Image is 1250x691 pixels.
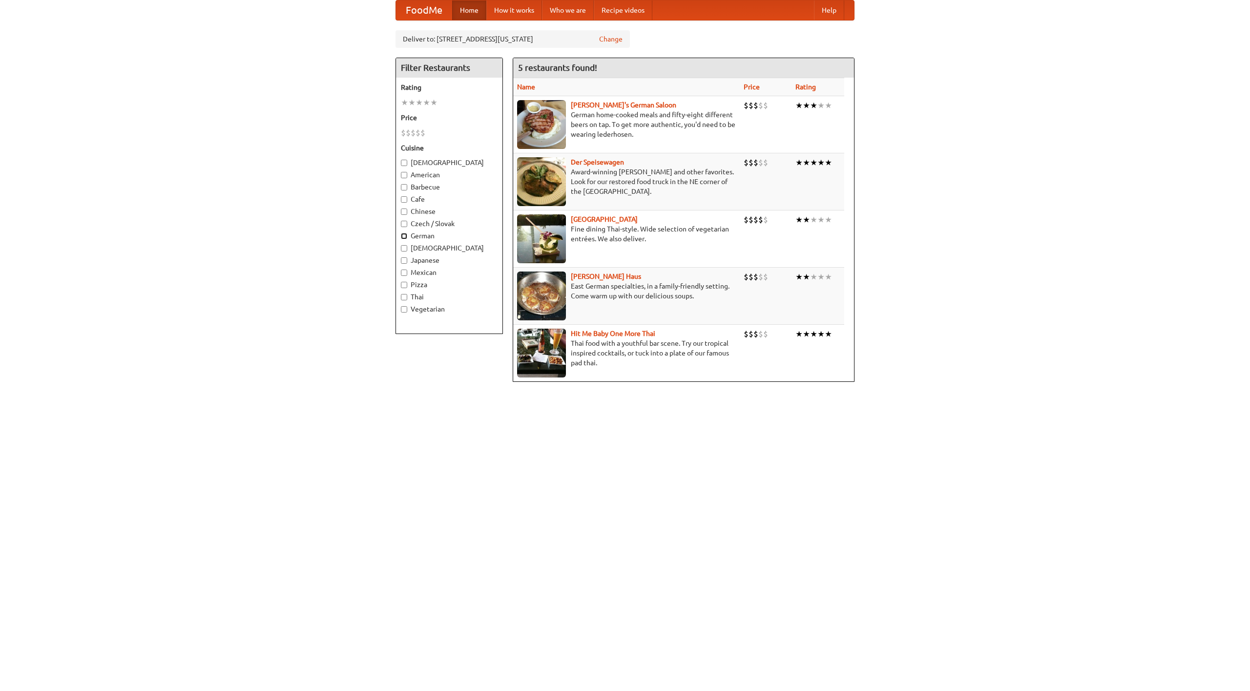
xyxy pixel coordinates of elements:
a: Recipe videos [594,0,652,20]
input: Cafe [401,196,407,203]
li: ★ [803,100,810,111]
li: ★ [817,157,825,168]
li: $ [749,157,753,168]
input: Chinese [401,209,407,215]
label: American [401,170,498,180]
li: $ [749,214,753,225]
li: ★ [795,100,803,111]
li: $ [758,329,763,339]
ng-pluralize: 5 restaurants found! [518,63,597,72]
input: Barbecue [401,184,407,190]
li: $ [744,214,749,225]
label: Barbecue [401,182,498,192]
a: Rating [795,83,816,91]
li: ★ [810,157,817,168]
img: satay.jpg [517,214,566,263]
li: ★ [825,214,832,225]
p: East German specialties, in a family-friendly setting. Come warm up with our delicious soups. [517,281,736,301]
input: Japanese [401,257,407,264]
label: Chinese [401,207,498,216]
li: $ [753,214,758,225]
label: Cafe [401,194,498,204]
a: Hit Me Baby One More Thai [571,330,655,337]
h5: Rating [401,83,498,92]
li: $ [753,329,758,339]
input: German [401,233,407,239]
li: $ [749,329,753,339]
li: ★ [817,329,825,339]
li: $ [763,272,768,282]
li: $ [406,127,411,138]
b: [GEOGRAPHIC_DATA] [571,215,638,223]
p: Fine dining Thai-style. Wide selection of vegetarian entrées. We also deliver. [517,224,736,244]
li: ★ [795,272,803,282]
h5: Cuisine [401,143,498,153]
label: Thai [401,292,498,302]
label: [DEMOGRAPHIC_DATA] [401,243,498,253]
li: $ [401,127,406,138]
li: ★ [810,214,817,225]
li: $ [744,272,749,282]
input: Mexican [401,270,407,276]
li: ★ [803,329,810,339]
label: Vegetarian [401,304,498,314]
li: ★ [795,329,803,339]
li: $ [749,100,753,111]
img: speisewagen.jpg [517,157,566,206]
li: $ [744,100,749,111]
a: How it works [486,0,542,20]
input: Czech / Slovak [401,221,407,227]
li: ★ [416,97,423,108]
li: $ [411,127,416,138]
li: ★ [825,157,832,168]
li: ★ [810,272,817,282]
label: [DEMOGRAPHIC_DATA] [401,158,498,168]
li: $ [758,272,763,282]
li: $ [753,100,758,111]
li: $ [758,157,763,168]
label: Mexican [401,268,498,277]
img: babythai.jpg [517,329,566,377]
li: ★ [810,329,817,339]
li: ★ [423,97,430,108]
a: FoodMe [396,0,452,20]
p: German home-cooked meals and fifty-eight different beers on tap. To get more authentic, you'd nee... [517,110,736,139]
div: Deliver to: [STREET_ADDRESS][US_STATE] [396,30,630,48]
a: [PERSON_NAME] Haus [571,272,641,280]
a: Who we are [542,0,594,20]
label: Czech / Slovak [401,219,498,229]
a: Der Speisewagen [571,158,624,166]
img: kohlhaus.jpg [517,272,566,320]
li: $ [758,214,763,225]
li: $ [758,100,763,111]
li: $ [763,214,768,225]
li: ★ [817,100,825,111]
li: $ [763,329,768,339]
li: ★ [401,97,408,108]
input: [DEMOGRAPHIC_DATA] [401,245,407,251]
li: ★ [817,272,825,282]
li: ★ [825,329,832,339]
input: Thai [401,294,407,300]
input: [DEMOGRAPHIC_DATA] [401,160,407,166]
p: Thai food with a youthful bar scene. Try our tropical inspired cocktails, or tuck into a plate of... [517,338,736,368]
li: $ [763,157,768,168]
input: Pizza [401,282,407,288]
li: $ [763,100,768,111]
li: ★ [810,100,817,111]
label: German [401,231,498,241]
a: Price [744,83,760,91]
li: ★ [803,272,810,282]
li: $ [753,272,758,282]
li: $ [744,329,749,339]
li: $ [749,272,753,282]
li: ★ [408,97,416,108]
li: ★ [817,214,825,225]
a: [PERSON_NAME]'s German Saloon [571,101,676,109]
li: ★ [803,214,810,225]
p: Award-winning [PERSON_NAME] and other favorites. Look for our restored food truck in the NE corne... [517,167,736,196]
a: Name [517,83,535,91]
a: Help [814,0,844,20]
